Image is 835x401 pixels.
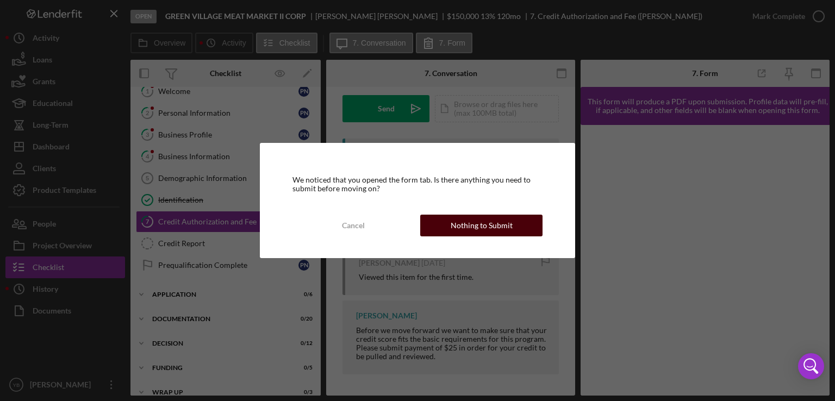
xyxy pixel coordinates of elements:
div: Nothing to Submit [451,215,513,236]
div: We noticed that you opened the form tab. Is there anything you need to submit before moving on? [292,176,543,193]
div: Open Intercom Messenger [798,353,824,379]
div: Cancel [342,215,365,236]
button: Nothing to Submit [420,215,543,236]
button: Cancel [292,215,415,236]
